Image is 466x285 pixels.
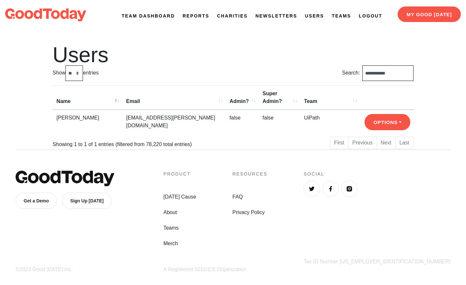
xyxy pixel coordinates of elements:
div: ©2023 Good [DATE] Inc. [16,266,163,273]
a: Privacy Policy [232,209,267,216]
a: Team Dashboard [122,13,175,19]
a: Merch [163,240,196,247]
img: logo-dark-da6b47b19159aada33782b937e4e11ca563a98e0ec6b0b8896e274de7198bfd4.svg [5,8,86,21]
div: Showing 1 to 1 of 1 entries (filtered from 78,220 total entries) [52,136,197,148]
a: Logout [359,13,382,19]
img: Instagram [346,186,353,192]
a: Newsletters [255,13,297,19]
img: GoodToday [16,171,114,186]
th: Super Admin?: activate to sort column ascending [259,85,300,110]
div: A Registered 501(c)(3) Organization [163,266,304,273]
a: Facebook [322,181,339,197]
th: Team: activate to sort column ascending [300,85,360,110]
a: Sign Up [DATE] [62,193,112,209]
h1: Users [52,44,413,65]
th: Admin?: activate to sort column ascending [226,85,259,110]
input: Search: [362,65,414,81]
a: FAQ [232,193,267,201]
a: Reports [182,13,209,19]
h4: Resources [232,171,267,177]
label: Search: [342,65,414,81]
a: Teams [163,224,196,232]
div: Tax ID Number [US_EMPLOYER_IDENTIFICATION_NUMBER] [304,258,450,266]
label: Show entries [52,65,99,81]
th: Name: activate to sort column descending [52,85,122,110]
th: Email: activate to sort column ascending [122,85,226,110]
td: false [226,110,259,134]
select: Showentries [65,65,83,81]
a: Twitter [304,181,320,197]
img: Facebook [327,186,334,192]
td: false [259,110,300,134]
a: Instagram [341,181,357,197]
a: Charities [217,13,248,19]
a: Teams [332,13,351,19]
h4: Social [304,171,450,177]
a: [DATE] Cause [163,193,196,201]
img: Twitter [309,186,315,192]
a: About [163,209,196,216]
td: [PERSON_NAME] [52,110,122,134]
h4: Product [163,171,196,177]
a: Get a Demo [16,193,57,209]
a: Users [305,13,324,19]
a: My Good [DATE] [398,6,461,22]
td: UiPath [300,110,360,134]
td: [EMAIL_ADDRESS][PERSON_NAME][DOMAIN_NAME] [122,110,226,134]
button: Options [365,114,410,130]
